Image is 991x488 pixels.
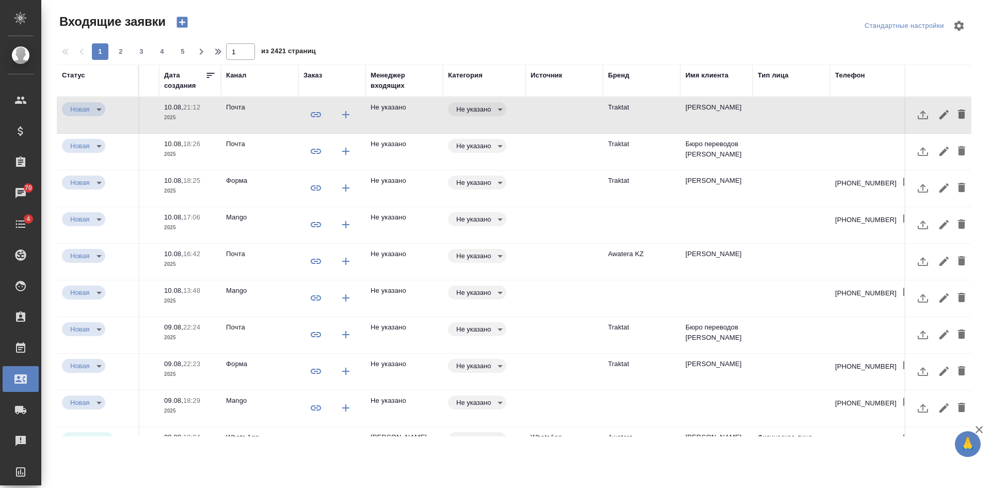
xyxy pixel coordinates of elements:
span: из 2421 страниц [261,45,316,60]
p: 18:29 [183,397,200,404]
td: Не указано [365,207,443,243]
div: Новая [62,286,105,300]
td: Не указано [365,317,443,353]
td: Не указано [365,170,443,207]
td: [PERSON_NAME] [680,244,753,280]
div: Дата создания [164,70,205,91]
div: Новая [62,139,105,153]
p: 18:26 [183,140,200,148]
td: Бюро переводов [PERSON_NAME] [680,317,753,353]
button: Загрузить файл [910,249,935,274]
td: WhatsApp [525,427,603,463]
button: Новая [67,251,93,260]
div: Канал [226,70,246,81]
span: 🙏 [959,433,977,455]
div: Новая [448,322,506,336]
button: Привязать к существующему заказу [303,322,328,347]
button: Загрузить файл [910,322,935,347]
button: Не указано [453,398,494,407]
button: Загрузить файл [910,176,935,200]
button: Удалить [953,212,970,237]
button: Создать заказ [333,359,358,384]
p: 18:04 [183,433,200,441]
td: Не указано [365,134,443,170]
td: Не указано [365,354,443,390]
button: Создать заказ [333,249,358,274]
td: Awatera KZ [603,244,680,280]
button: Удалить [953,139,970,164]
button: Редактировать [935,286,953,310]
div: Новая [62,212,105,226]
div: Новая [448,359,506,373]
button: Загрузить файл [910,359,935,384]
div: Новая [62,396,105,410]
button: 🙏 [955,431,981,457]
div: Бренд [608,70,629,81]
button: Не указано [453,178,494,187]
button: Привязать к существующему заказу [303,249,328,274]
span: Настроить таблицу [947,13,971,38]
td: Почта [221,317,298,353]
div: split button [862,18,947,34]
button: Новая [67,288,93,297]
span: 70 [19,183,38,193]
td: Почта [221,97,298,133]
button: Загрузить файл [910,102,935,127]
td: Traktat [603,134,680,170]
button: 5 [174,43,191,60]
p: 09.08, [164,397,183,404]
div: Новая [62,432,114,446]
button: Скопировать [901,396,916,411]
button: Новая [67,141,93,150]
div: Новая [62,249,105,263]
span: 4 [20,214,36,224]
p: 10.08, [164,177,183,184]
td: Не указано [365,390,443,427]
button: Не указано [453,251,494,260]
td: Mango [221,390,298,427]
p: 22:23 [183,360,200,368]
td: Traktat [603,317,680,353]
button: Не указано [453,325,494,334]
button: Привязать к существующему заказу [303,359,328,384]
div: Тип лица [758,70,789,81]
button: Не указано [453,141,494,150]
button: Создать заказ [333,102,358,127]
button: Создать заказ [333,432,358,457]
button: Редактировать [935,139,953,164]
td: Traktat [603,170,680,207]
td: Traktat [603,354,680,390]
button: Новая [67,361,93,370]
td: Почта [221,134,298,170]
div: [PHONE_NUMBER] [835,215,897,225]
button: Редактировать [935,322,953,347]
div: Новая [448,286,506,300]
button: Не указано [453,105,494,114]
p: 2025 [164,113,216,123]
p: 10.08, [164,213,183,221]
div: [PHONE_NUMBER] [835,178,897,188]
button: Привязать к существующему заказу [303,139,328,164]
button: Редактировать [935,249,953,274]
p: 2025 [164,369,216,380]
div: Новая [448,139,506,153]
button: Создать заказ [333,176,358,200]
button: Редактировать [935,212,953,237]
p: 17:06 [183,213,200,221]
p: 10.08, [164,287,183,294]
td: Не указано [365,280,443,317]
button: Не указано [453,361,494,370]
span: 3 [133,46,150,57]
p: 2025 [164,186,216,196]
span: Входящие заявки [57,13,166,30]
td: [PERSON_NAME] [680,427,753,463]
button: Загрузить файл [910,212,935,237]
button: Новая [67,215,93,224]
button: Загрузить файл [910,396,935,420]
div: Телефон [835,70,865,81]
button: Скопировать [901,176,916,191]
td: Traktat [603,97,680,133]
p: 09.08, [164,433,183,441]
button: Привязать к существующему заказу [303,102,328,127]
button: Удалить [953,249,970,274]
